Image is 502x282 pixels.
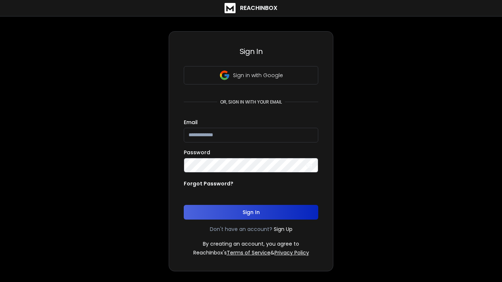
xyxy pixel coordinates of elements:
a: Privacy Policy [275,249,309,256]
p: or, sign in with your email [217,99,285,105]
label: Password [184,150,210,155]
p: ReachInbox's & [193,249,309,256]
h1: ReachInbox [240,4,277,12]
img: logo [225,3,236,13]
p: Sign in with Google [233,72,283,79]
a: Sign Up [274,225,293,233]
p: Don't have an account? [210,225,272,233]
p: Forgot Password? [184,180,233,187]
a: ReachInbox [225,3,277,13]
a: Terms of Service [227,249,270,256]
button: Sign In [184,205,318,220]
label: Email [184,120,198,125]
button: Sign in with Google [184,66,318,84]
h3: Sign In [184,46,318,57]
p: By creating an account, you agree to [203,240,299,247]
